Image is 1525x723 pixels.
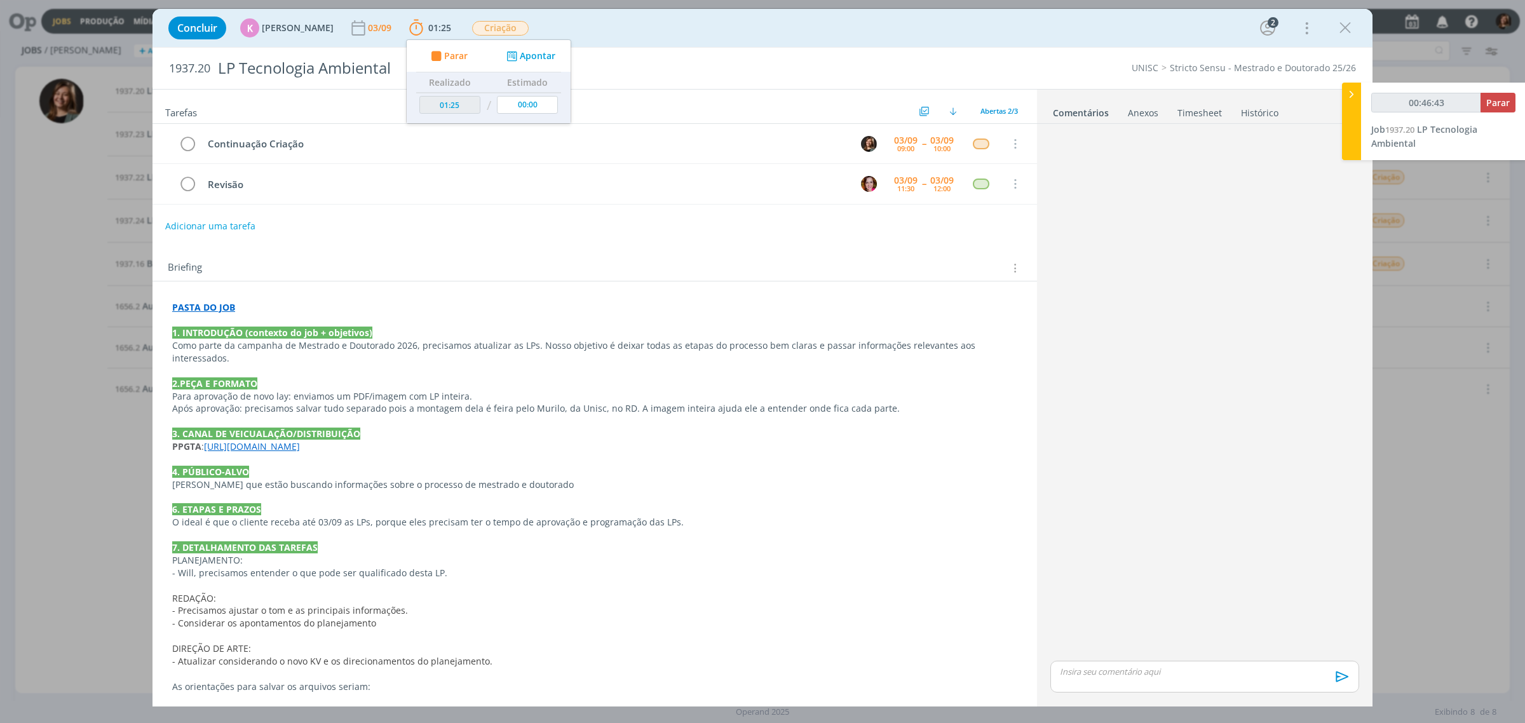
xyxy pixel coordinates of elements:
strong: 3. CANAL DE VEICUALAÇÃO/DISTRIBUIÇÃO [172,428,360,440]
div: Anexos [1128,107,1158,119]
span: Parar [444,51,468,60]
div: K [240,18,259,37]
strong: 1. INTRODUÇÃO (contexto do job + objetivos) [172,327,372,339]
span: - Considerar os apontamentos do planejamento [172,617,376,629]
div: dialog [152,9,1372,706]
span: Abertas 2/3 [980,106,1018,116]
img: arrow-down.svg [949,107,957,115]
a: [URL][DOMAIN_NAME] [204,440,300,452]
ul: 01:25 [406,39,571,124]
div: 11:30 [897,185,914,192]
span: - Precisamos ajustar o tom e as principais informações. [172,604,408,616]
button: Criação [471,20,529,36]
div: 03/09 [894,176,918,185]
p: PLANEJAMENTO: [172,554,1017,567]
button: 01:25 [406,18,454,38]
p: Para aprovação de novo lay: enviamos um PDF/imagem com LP inteira. [172,390,1017,403]
div: Continuação Criação [202,136,849,152]
button: L [859,134,878,153]
div: Revisão [202,177,849,193]
td: / [484,93,494,119]
p: As orientações para salvar os arquivos seriam: [172,680,1017,693]
span: Criação [472,21,529,36]
button: 2 [1257,18,1278,38]
button: K[PERSON_NAME] [240,18,334,37]
p: - Salvar elementos gráficos como PNG de fundo transparente; [172,693,1017,706]
span: Concluir [177,23,217,33]
strong: 6. ETAPAS E PRAZOS [172,503,261,515]
span: REDAÇÃO: [172,592,216,604]
p: Como parte da campanha de Mestrado e Doutorado 2026, precisamos atualizar as LPs. Nosso objetivo ... [172,339,1017,365]
a: Timesheet [1177,101,1223,119]
p: - Will, precisamos entender o que pode ser qualificado desta LP. [172,567,1017,579]
button: Concluir [168,17,226,39]
div: 03/09 [930,176,954,185]
span: Parar [1486,97,1510,109]
a: Job1937.20LP Tecnologia Ambiental [1371,123,1477,149]
a: Comentários [1052,101,1109,119]
div: 03/09 [894,136,918,145]
span: : [201,440,204,452]
div: 10:00 [933,145,951,152]
strong: 7. DETALHAMENTO DAS TAREFAS [172,541,318,553]
p: O ideal é que o cliente receba até 03/09 as LPs, porque eles precisam ter o tempo de aprovação e ... [172,516,1017,529]
a: Histórico [1240,101,1279,119]
img: L [861,136,877,152]
div: 12:00 [933,185,951,192]
span: [PERSON_NAME] [262,24,334,32]
span: - Atualizar considerando o novo KV e os direcionamentos do planejamento. [172,655,492,667]
button: Apontar [503,50,556,63]
a: PASTA DO JOB [172,301,235,313]
span: 1937.20 [169,62,210,76]
button: Adicionar uma tarefa [165,215,256,238]
th: Realizado [416,72,484,93]
span: LP Tecnologia Ambiental [1371,123,1477,149]
span: Tarefas [165,104,197,119]
span: -- [922,179,926,188]
div: 03/09 [368,24,394,32]
button: Parar [427,50,468,63]
a: UNISC [1132,62,1158,74]
p: [PERSON_NAME] que estão buscando informações sobre o processo de mestrado e doutorado [172,478,1017,491]
span: 1937.20 [1385,124,1414,135]
strong: 2.PEÇA E FORMATO [172,377,257,389]
div: 2 [1268,17,1278,28]
th: Estimado [494,72,561,93]
button: B [859,174,878,193]
span: 01:25 [428,22,451,34]
span: Briefing [168,260,202,276]
div: LP Tecnologia Ambiental [213,53,856,84]
strong: PPGTA [172,440,201,452]
span: DIREÇÃO DE ARTE: [172,642,251,654]
span: -- [922,139,926,148]
button: Parar [1481,93,1515,112]
p: Após aprovação: precisamos salvar tudo separado pois a montagem dela é feira pelo Murilo, da Unis... [172,402,1017,415]
a: Stricto Sensu - Mestrado e Doutorado 25/26 [1170,62,1356,74]
div: 09:00 [897,145,914,152]
img: B [861,176,877,192]
strong: 4. PÚBLICO-ALVO [172,466,249,478]
div: 03/09 [930,136,954,145]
